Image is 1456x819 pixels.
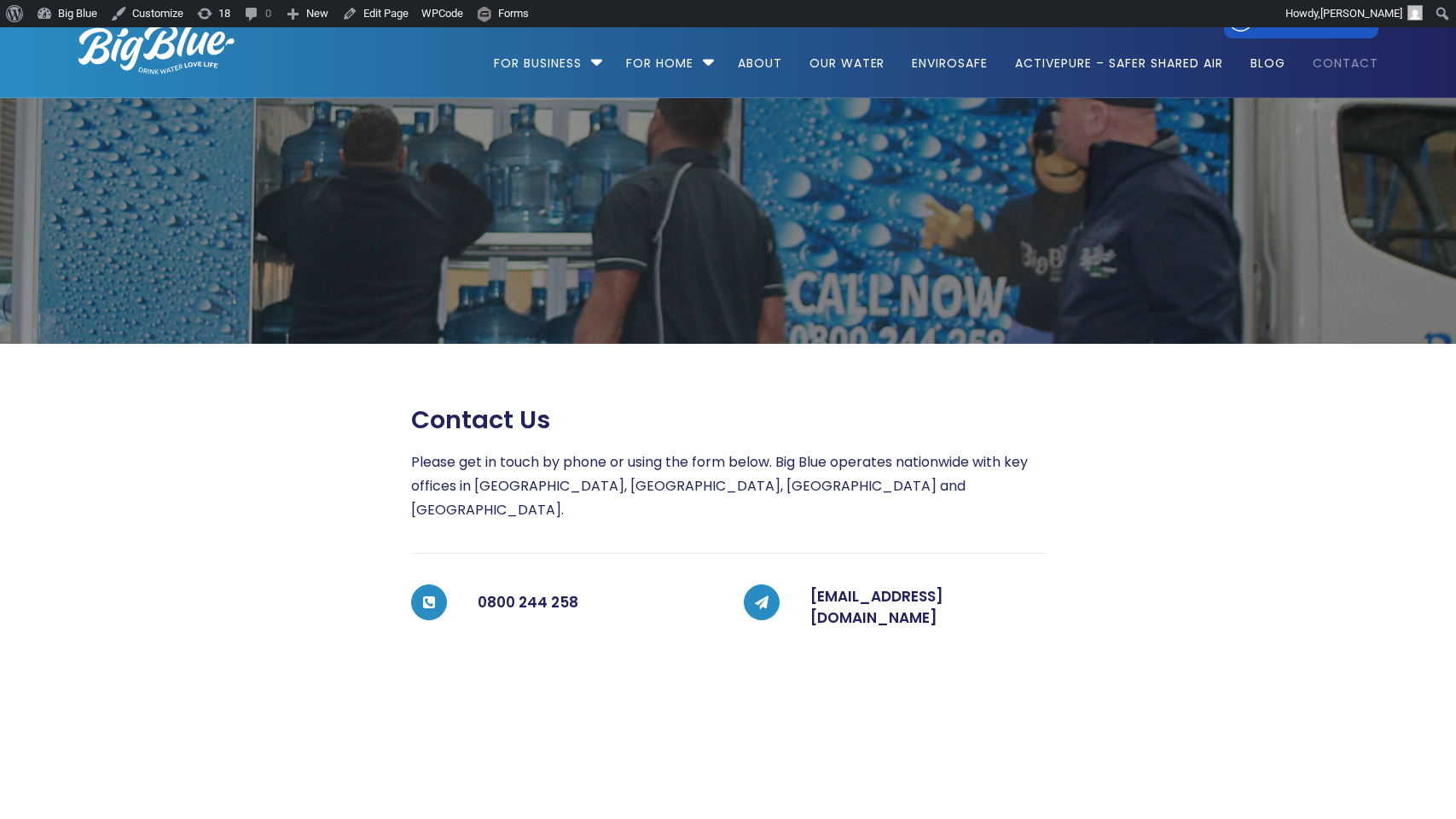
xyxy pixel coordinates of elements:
[478,586,713,620] h5: 0800 244 258
[1320,7,1402,20] span: [PERSON_NAME]
[78,23,235,74] img: logo
[411,662,1046,790] iframe: Web Forms
[411,405,550,435] span: Contact us
[810,586,943,629] a: [EMAIL_ADDRESS][DOMAIN_NAME]
[411,450,1046,522] p: Please get in touch by phone or using the form below. Big Blue operates nationwide with key offic...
